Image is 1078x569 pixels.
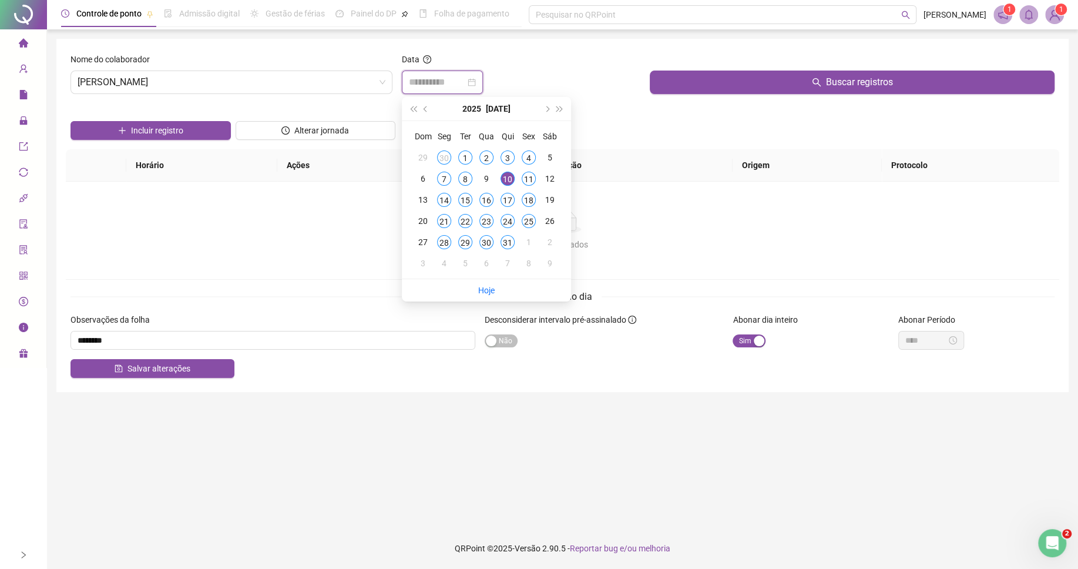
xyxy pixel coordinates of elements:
[437,150,451,165] div: 30
[70,359,234,378] button: Salvar alterações
[19,317,28,341] span: info-circle
[19,85,28,108] span: file
[733,149,882,182] th: Origem
[1008,5,1012,14] span: 1
[455,147,476,168] td: 2025-07-01
[19,343,28,367] span: gift
[19,111,28,134] span: lock
[434,9,509,18] span: Folha de pagamento
[497,126,518,147] th: Qui
[539,232,560,253] td: 2025-08-02
[497,168,518,189] td: 2025-07-10
[497,232,518,253] td: 2025-07-31
[570,544,670,553] span: Reportar bug e/ou melhoria
[19,33,28,56] span: home
[501,214,515,228] div: 24
[115,364,123,373] span: save
[127,362,190,375] span: Salvar alterações
[522,214,536,228] div: 25
[1055,4,1067,15] sup: Atualize o seu contato no menu Meus Dados
[476,189,497,210] td: 2025-07-16
[522,256,536,270] div: 8
[266,9,325,18] span: Gestão de férias
[522,172,536,186] div: 11
[476,126,497,147] th: Qua
[423,55,431,63] span: question-circle
[1062,529,1072,538] span: 2
[543,172,557,186] div: 12
[539,126,560,147] th: Sáb
[553,97,566,121] button: super-next-year
[19,240,28,263] span: solution
[458,256,472,270] div: 5
[543,193,557,207] div: 19
[486,97,511,121] button: month panel
[543,214,557,228] div: 26
[61,9,69,18] span: clock-circle
[412,253,434,274] td: 2025-08-03
[412,189,434,210] td: 2025-07-13
[476,232,497,253] td: 2025-07-30
[501,235,515,249] div: 31
[412,126,434,147] th: Dom
[458,214,472,228] div: 22
[416,214,430,228] div: 20
[901,11,910,19] span: search
[522,235,536,249] div: 1
[515,544,540,553] span: Versão
[497,210,518,232] td: 2025-07-24
[518,189,539,210] td: 2025-07-18
[518,126,539,147] th: Sex
[402,55,419,64] span: Data
[518,253,539,274] td: 2025-08-08
[455,189,476,210] td: 2025-07-15
[455,232,476,253] td: 2025-07-29
[522,193,536,207] div: 18
[476,168,497,189] td: 2025-07-09
[416,256,430,270] div: 3
[434,126,455,147] th: Seg
[476,210,497,232] td: 2025-07-23
[462,97,481,121] button: year panel
[476,147,497,168] td: 2025-07-02
[434,232,455,253] td: 2025-07-28
[1003,4,1015,15] sup: 1
[518,147,539,168] td: 2025-07-04
[401,11,408,18] span: pushpin
[1059,5,1063,14] span: 1
[70,121,231,140] button: Incluir registro
[526,149,732,182] th: Localização
[458,150,472,165] div: 1
[351,9,397,18] span: Painel do DP
[126,149,277,182] th: Horário
[543,256,557,270] div: 9
[539,253,560,274] td: 2025-08-09
[416,150,430,165] div: 29
[434,147,455,168] td: 2025-06-30
[419,9,427,18] span: book
[80,238,1045,251] div: Não há dados
[882,149,1059,182] th: Protocolo
[437,172,451,186] div: 7
[76,9,142,18] span: Controle de ponto
[78,71,385,93] span: ADRIANO PEREIRA SAPATARINI
[407,97,419,121] button: super-prev-year
[733,313,805,326] label: Abonar dia inteiro
[419,97,432,121] button: prev-year
[19,136,28,160] span: export
[650,71,1055,94] button: Buscar registros
[455,210,476,232] td: 2025-07-22
[540,97,553,121] button: next-year
[434,168,455,189] td: 2025-07-07
[19,292,28,315] span: dollar
[1023,9,1034,20] span: bell
[543,150,557,165] div: 5
[518,232,539,253] td: 2025-08-01
[437,193,451,207] div: 14
[437,214,451,228] div: 21
[478,286,495,295] a: Hoje
[146,11,153,18] span: pushpin
[497,253,518,274] td: 2025-08-07
[501,150,515,165] div: 3
[826,75,893,89] span: Buscar registros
